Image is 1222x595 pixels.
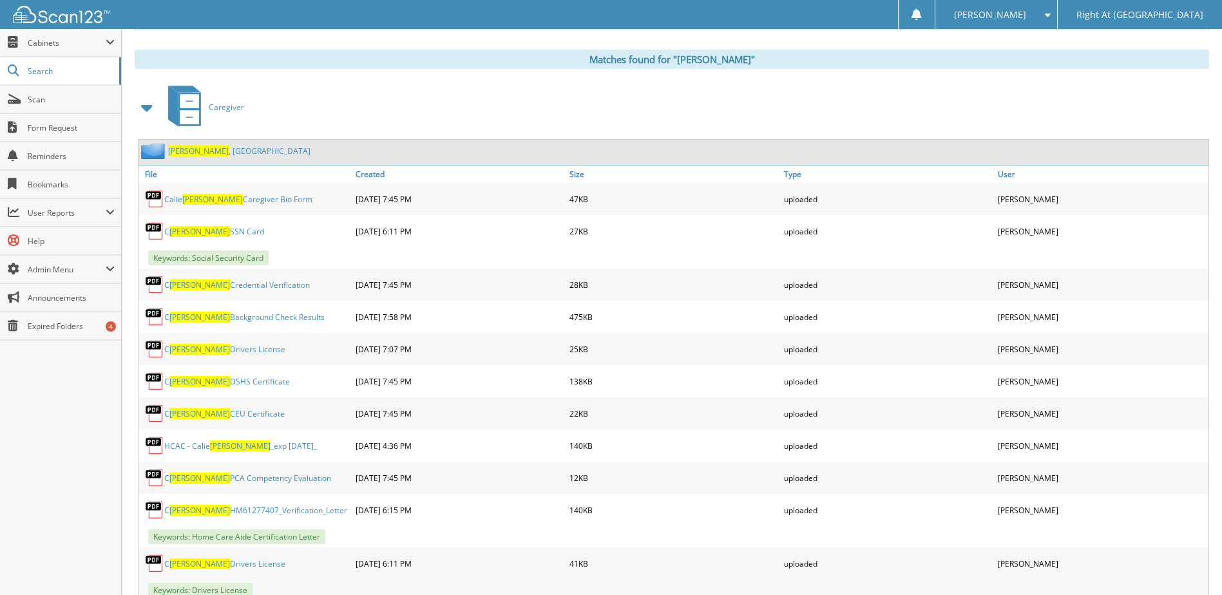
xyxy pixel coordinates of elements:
div: [DATE] 6:11 PM [352,551,566,576]
span: Keywords: Home Care Aide Certification Letter [148,529,325,544]
span: Scan [28,94,115,105]
div: [PERSON_NAME] [995,368,1208,394]
a: File [138,165,352,183]
div: 140KB [566,497,780,523]
a: C[PERSON_NAME]CEU Certificate [164,408,285,419]
span: [PERSON_NAME] [169,505,230,516]
img: PDF.png [145,404,164,423]
div: uploaded [781,272,995,297]
div: [DATE] 4:36 PM [352,433,566,458]
span: Announcements [28,292,115,303]
div: [PERSON_NAME] [995,218,1208,244]
a: Caregiver [160,82,244,133]
div: 27KB [566,218,780,244]
div: [DATE] 7:07 PM [352,336,566,362]
span: [PERSON_NAME] [182,194,243,205]
iframe: Chat Widget [1158,533,1222,595]
span: Search [28,66,113,77]
div: [DATE] 7:58 PM [352,304,566,330]
a: Created [352,165,566,183]
div: uploaded [781,304,995,330]
img: PDF.png [145,275,164,294]
span: [PERSON_NAME] [210,440,271,451]
a: C[PERSON_NAME]Background Check Results [164,312,325,323]
span: [PERSON_NAME] [169,226,230,237]
a: [PERSON_NAME], [GEOGRAPHIC_DATA] [168,146,310,156]
div: [PERSON_NAME] [995,401,1208,426]
span: [PERSON_NAME] [169,312,230,323]
img: PDF.png [145,222,164,241]
div: 41KB [566,551,780,576]
div: uploaded [781,465,995,491]
img: PDF.png [145,554,164,573]
div: [PERSON_NAME] [995,433,1208,458]
div: uploaded [781,551,995,576]
div: Matches found for "[PERSON_NAME]" [135,50,1209,69]
div: 12KB [566,465,780,491]
div: [DATE] 7:45 PM [352,465,566,491]
div: [DATE] 6:15 PM [352,497,566,523]
span: Keywords: Social Security Card [148,250,269,265]
span: [PERSON_NAME] [169,279,230,290]
span: Expired Folders [28,321,115,332]
img: scan123-logo-white.svg [13,6,110,23]
div: uploaded [781,336,995,362]
a: C[PERSON_NAME]Credential Verification [164,279,310,290]
div: [PERSON_NAME] [995,186,1208,212]
div: [PERSON_NAME] [995,304,1208,330]
a: HCAC - Calie[PERSON_NAME]_exp [DATE]_ [164,440,317,451]
span: [PERSON_NAME] [169,408,230,419]
span: [PERSON_NAME] [169,376,230,387]
div: uploaded [781,497,995,523]
div: 22KB [566,401,780,426]
a: C[PERSON_NAME]Drivers License [164,558,285,569]
div: 28KB [566,272,780,297]
div: 140KB [566,433,780,458]
div: 138KB [566,368,780,394]
span: [PERSON_NAME] [169,558,230,569]
div: [PERSON_NAME] [995,336,1208,362]
a: C[PERSON_NAME]PCA Competency Evaluation [164,473,331,484]
img: folder2.png [141,143,168,159]
div: [DATE] 7:45 PM [352,272,566,297]
div: 47KB [566,186,780,212]
div: [DATE] 7:45 PM [352,401,566,426]
div: 25KB [566,336,780,362]
img: PDF.png [145,307,164,326]
a: C[PERSON_NAME]Drivers License [164,344,285,355]
a: C[PERSON_NAME]HM61277407_Verification_Letter [164,505,347,516]
a: Calie[PERSON_NAME]Caregiver Bio Form [164,194,312,205]
img: PDF.png [145,500,164,520]
span: [PERSON_NAME] [169,344,230,355]
div: 475KB [566,304,780,330]
span: Cabinets [28,37,106,48]
span: Caregiver [209,102,244,113]
div: [DATE] 6:11 PM [352,218,566,244]
span: Reminders [28,151,115,162]
div: uploaded [781,186,995,212]
div: [DATE] 7:45 PM [352,186,566,212]
div: [DATE] 7:45 PM [352,368,566,394]
img: PDF.png [145,436,164,455]
img: PDF.png [145,468,164,487]
span: Help [28,236,115,247]
a: User [995,165,1208,183]
span: [PERSON_NAME] [954,11,1026,19]
div: [PERSON_NAME] [995,497,1208,523]
span: [PERSON_NAME] [169,473,230,484]
span: Admin Menu [28,264,106,275]
div: [PERSON_NAME] [995,465,1208,491]
span: [PERSON_NAME] [168,146,229,156]
a: C[PERSON_NAME]SSN Card [164,226,264,237]
span: User Reports [28,207,106,218]
span: Bookmarks [28,179,115,190]
div: uploaded [781,433,995,458]
a: Size [566,165,780,183]
span: Right At [GEOGRAPHIC_DATA] [1076,11,1203,19]
img: PDF.png [145,339,164,359]
span: Form Request [28,122,115,133]
img: PDF.png [145,189,164,209]
img: PDF.png [145,372,164,391]
div: [PERSON_NAME] [995,272,1208,297]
